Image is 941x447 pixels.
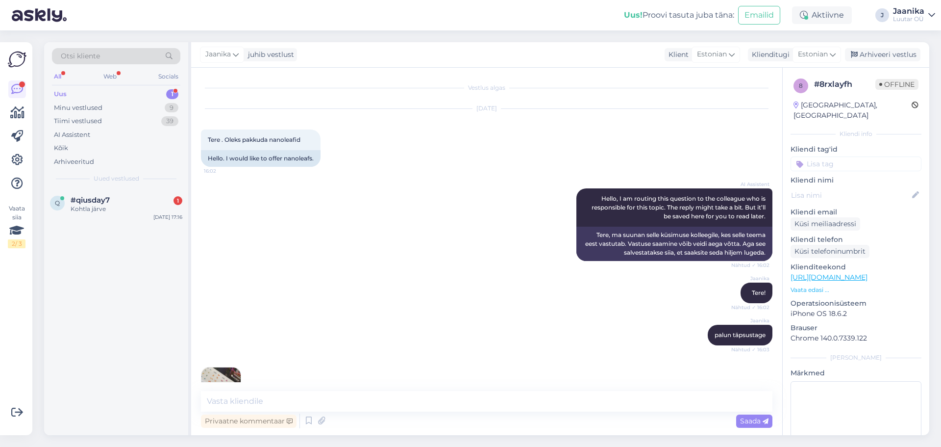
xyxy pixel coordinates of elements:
span: Jaanika [205,49,231,60]
div: Aktiivne [792,6,852,24]
p: Chrome 140.0.7339.122 [791,333,921,343]
p: Klienditeekond [791,262,921,272]
span: q [55,199,60,207]
span: Jaanika [733,317,769,324]
span: Otsi kliente [61,51,100,61]
input: Lisa nimi [791,190,910,201]
p: iPhone OS 18.6.2 [791,309,921,319]
div: 2 / 3 [8,239,25,248]
a: JaanikaLuutar OÜ [893,7,935,23]
div: AI Assistent [54,130,90,140]
p: Kliendi telefon [791,235,921,245]
div: Minu vestlused [54,103,102,113]
b: Uus! [624,10,643,20]
span: Tere . Oleks pakkuda nanoleafid [208,136,300,143]
div: Vaata siia [8,204,25,248]
span: Tere! [752,289,766,296]
span: Hello, I am routing this question to the colleague who is responsible for this topic. The reply m... [592,195,767,220]
p: Brauser [791,323,921,333]
span: 8 [799,82,803,89]
div: Web [101,70,119,83]
p: Vaata edasi ... [791,286,921,294]
div: Küsi telefoninumbrit [791,245,869,258]
div: 39 [161,116,178,126]
div: Hello. I would like to offer nanoleafs. [201,150,321,167]
span: #qiusday7 [71,196,110,205]
img: Askly Logo [8,50,26,69]
div: Küsi meiliaadressi [791,217,860,231]
span: Nähtud ✓ 16:02 [731,304,769,311]
div: [DATE] [201,104,772,113]
div: juhib vestlust [244,50,294,60]
p: Kliendi email [791,207,921,217]
span: Uued vestlused [94,174,139,183]
div: Kohtla järve [71,205,182,213]
div: Jaanika [893,7,924,15]
div: Klient [665,50,689,60]
div: Klienditugi [748,50,790,60]
div: [PERSON_NAME] [791,353,921,362]
div: Proovi tasuta juba täna: [624,9,734,21]
span: Estonian [798,49,828,60]
div: Tiimi vestlused [54,116,102,126]
div: All [52,70,63,83]
span: palun täpsustage [715,331,766,339]
div: 1 [166,89,178,99]
a: [URL][DOMAIN_NAME] [791,273,867,282]
span: AI Assistent [733,181,769,188]
span: Offline [875,79,918,90]
p: Kliendi tag'id [791,144,921,155]
div: Kliendi info [791,130,921,138]
div: Arhiveeritud [54,157,94,167]
div: [GEOGRAPHIC_DATA], [GEOGRAPHIC_DATA] [793,100,912,121]
div: Arhiveeri vestlus [845,48,920,61]
div: Socials [156,70,180,83]
p: Operatsioonisüsteem [791,298,921,309]
img: Attachment [201,368,241,407]
input: Lisa tag [791,157,921,171]
button: Emailid [738,6,780,25]
span: Nähtud ✓ 16:03 [731,346,769,353]
div: Uus [54,89,67,99]
div: [DATE] 17:16 [153,213,182,221]
span: Saada [740,417,768,425]
div: Vestlus algas [201,83,772,92]
div: 9 [165,103,178,113]
span: Jaanika [733,275,769,282]
p: Märkmed [791,368,921,378]
span: Estonian [697,49,727,60]
p: Kliendi nimi [791,175,921,185]
div: 1 [173,196,182,205]
div: J [875,8,889,22]
span: 16:02 [204,167,241,175]
div: Privaatne kommentaar [201,415,297,428]
span: Nähtud ✓ 16:02 [731,262,769,269]
div: Kõik [54,143,68,153]
div: Luutar OÜ [893,15,924,23]
div: # 8rxlayfh [814,79,875,90]
div: Tere, ma suunan selle küsimuse kolleegile, kes selle teema eest vastutab. Vastuse saamine võib ve... [576,227,772,261]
